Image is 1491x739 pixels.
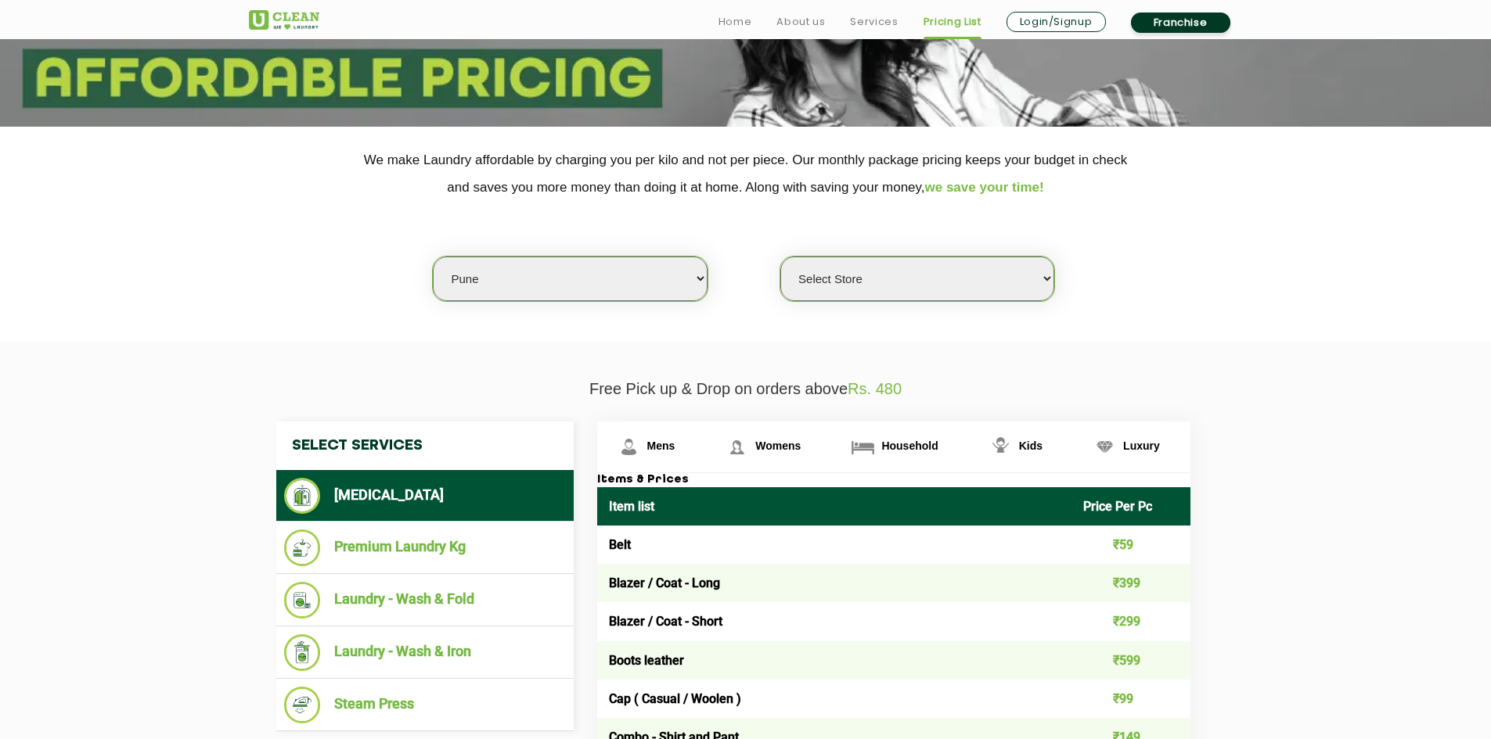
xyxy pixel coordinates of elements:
img: Premium Laundry Kg [284,529,321,566]
p: Free Pick up & Drop on orders above [249,380,1243,398]
td: ₹399 [1071,564,1190,602]
td: Boots leather [597,641,1072,680]
li: Steam Press [284,687,566,723]
li: Laundry - Wash & Iron [284,634,566,671]
td: Blazer / Coat - Long [597,564,1072,602]
img: Mens [615,433,643,461]
span: Luxury [1123,439,1160,452]
td: ₹299 [1071,602,1190,640]
a: Home [718,13,752,31]
img: Luxury [1091,433,1118,461]
td: ₹599 [1071,641,1190,680]
td: Blazer / Coat - Short [597,602,1072,640]
p: We make Laundry affordable by charging you per kilo and not per piece. Our monthly package pricin... [249,146,1243,201]
h3: Items & Prices [597,473,1190,487]
li: Laundry - Wash & Fold [284,582,566,619]
img: Womens [723,433,751,461]
span: Kids [1019,439,1043,452]
li: Premium Laundry Kg [284,529,566,566]
th: Price Per Pc [1071,487,1190,526]
span: we save your time! [925,180,1044,195]
img: Laundry - Wash & Fold [284,582,321,619]
span: Mens [647,439,675,452]
img: Household [849,433,877,461]
a: Franchise [1131,13,1230,33]
span: Rs. 480 [848,380,902,397]
th: Item list [597,487,1072,526]
li: [MEDICAL_DATA] [284,478,566,514]
a: Services [850,13,898,31]
span: Household [881,439,938,452]
img: Steam Press [284,687,321,723]
td: Cap ( Casual / Woolen ) [597,680,1072,718]
td: ₹59 [1071,526,1190,564]
td: ₹99 [1071,680,1190,718]
img: Kids [987,433,1014,461]
a: Pricing List [924,13,981,31]
img: UClean Laundry and Dry Cleaning [249,10,319,30]
a: Login/Signup [1007,12,1106,32]
img: Dry Cleaning [284,478,321,514]
img: Laundry - Wash & Iron [284,634,321,671]
h4: Select Services [276,422,574,470]
a: About us [776,13,825,31]
span: Womens [755,439,801,452]
td: Belt [597,526,1072,564]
